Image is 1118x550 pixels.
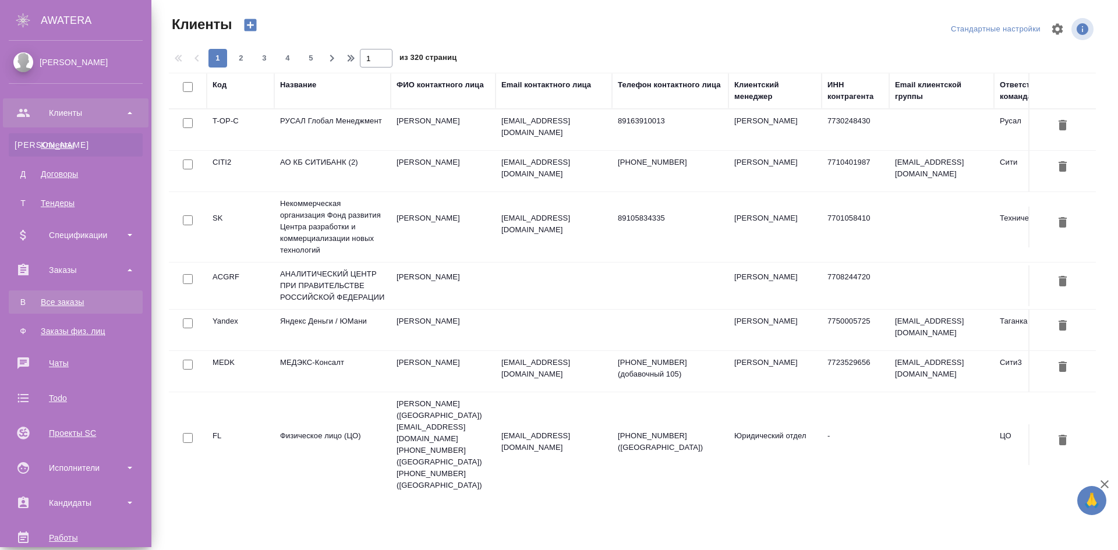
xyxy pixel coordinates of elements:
[618,212,723,224] p: 89105834335
[822,351,889,392] td: 7723529656
[274,151,391,191] td: АО КБ СИТИБАНК (2)
[1053,157,1073,178] button: Удалить
[728,310,822,350] td: [PERSON_NAME]
[207,351,274,392] td: MEDK
[618,79,721,91] div: Телефон контактного лица
[1053,430,1073,452] button: Удалить
[501,430,606,453] p: [EMAIL_ADDRESS][DOMAIN_NAME]
[9,104,143,122] div: Клиенты
[822,151,889,191] td: 7710401987
[501,79,591,91] div: Email контактного лица
[255,52,274,64] span: 3
[9,261,143,279] div: Заказы
[3,384,148,413] a: Todo
[728,424,822,465] td: Юридический отдел
[822,310,889,350] td: 7750005725
[302,49,320,68] button: 5
[1082,488,1102,513] span: 🙏
[1053,115,1073,137] button: Удалить
[274,262,391,309] td: АНАЛИТИЧЕСКИЙ ЦЕНТР ПРИ ПРАВИТЕЛЬСТВЕ РОССИЙСКОЙ ФЕДЕРАЦИИ
[9,133,143,157] a: [PERSON_NAME]Клиенты
[255,49,274,68] button: 3
[895,79,988,102] div: Email клиентской группы
[618,430,723,453] p: [PHONE_NUMBER] ([GEOGRAPHIC_DATA])
[207,424,274,465] td: FL
[9,424,143,442] div: Проекты SC
[302,52,320,64] span: 5
[15,139,137,151] div: Клиенты
[822,207,889,247] td: 7701058410
[1053,357,1073,378] button: Удалить
[3,418,148,448] a: Проекты SC
[9,494,143,512] div: Кандидаты
[15,296,137,308] div: Все заказы
[822,265,889,306] td: 7708244720
[9,529,143,547] div: Работы
[728,265,822,306] td: [PERSON_NAME]
[391,207,496,247] td: [PERSON_NAME]
[889,310,994,350] td: [EMAIL_ADDRESS][DOMAIN_NAME]
[889,351,994,392] td: [EMAIL_ADDRESS][DOMAIN_NAME]
[274,109,391,150] td: РУСАЛ Глобал Менеджмент
[1053,315,1073,337] button: Удалить
[9,320,143,343] a: ФЗаказы физ. лиц
[391,151,496,191] td: [PERSON_NAME]
[9,226,143,244] div: Спецификации
[207,265,274,306] td: ACGRF
[274,351,391,392] td: МЕДЭКС-Консалт
[207,310,274,350] td: Yandex
[994,310,1087,350] td: Таганка
[274,192,391,262] td: Некоммерческая организация Фонд развития Центра разработки и коммерциализации новых технологий
[9,162,143,186] a: ДДоговоры
[397,79,484,91] div: ФИО контактного лица
[618,357,723,380] p: [PHONE_NUMBER] (добавочный 105)
[1043,15,1071,43] span: Настроить таблицу
[9,354,143,372] div: Чаты
[501,357,606,380] p: [EMAIL_ADDRESS][DOMAIN_NAME]
[994,207,1087,247] td: Технический
[1053,212,1073,234] button: Удалить
[501,115,606,139] p: [EMAIL_ADDRESS][DOMAIN_NAME]
[9,389,143,407] div: Todo
[213,79,227,91] div: Код
[207,207,274,247] td: SK
[15,168,137,180] div: Договоры
[391,265,496,306] td: [PERSON_NAME]
[41,9,151,32] div: AWATERA
[15,197,137,209] div: Тендеры
[889,151,994,191] td: [EMAIL_ADDRESS][DOMAIN_NAME]
[728,109,822,150] td: [PERSON_NAME]
[822,109,889,150] td: 7730248430
[9,56,143,69] div: [PERSON_NAME]
[994,351,1087,392] td: Сити3
[9,459,143,477] div: Исполнители
[9,290,143,314] a: ВВсе заказы
[232,49,250,68] button: 2
[994,109,1087,150] td: Русал
[827,79,883,102] div: ИНН контрагента
[822,424,889,465] td: -
[1077,486,1106,515] button: 🙏
[15,325,137,337] div: Заказы физ. лиц
[994,424,1087,465] td: ЦО
[501,212,606,236] p: [EMAIL_ADDRESS][DOMAIN_NAME]
[3,349,148,378] a: Чаты
[236,15,264,35] button: Создать
[948,20,1043,38] div: split button
[274,424,391,465] td: Физическое лицо (ЦО)
[728,151,822,191] td: [PERSON_NAME]
[274,310,391,350] td: Яндекс Деньги / ЮМани
[618,157,723,168] p: [PHONE_NUMBER]
[391,310,496,350] td: [PERSON_NAME]
[207,109,274,150] td: T-OP-C
[728,351,822,392] td: [PERSON_NAME]
[9,191,143,215] a: ТТендеры
[169,15,232,34] span: Клиенты
[391,351,496,392] td: [PERSON_NAME]
[391,392,496,497] td: [PERSON_NAME] ([GEOGRAPHIC_DATA]) [EMAIL_ADDRESS][DOMAIN_NAME] [PHONE_NUMBER] ([GEOGRAPHIC_DATA])...
[278,49,297,68] button: 4
[728,207,822,247] td: [PERSON_NAME]
[207,151,274,191] td: CITI2
[618,115,723,127] p: 89163910013
[734,79,816,102] div: Клиентский менеджер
